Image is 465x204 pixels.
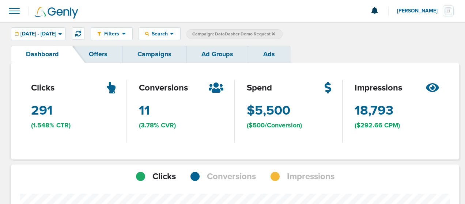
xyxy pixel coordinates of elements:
[139,101,150,120] span: 11
[149,31,170,37] span: Search
[355,101,393,120] span: 18,793
[35,7,78,19] img: Genly
[20,31,56,36] span: [DATE] - [DATE]
[31,101,53,120] span: 291
[247,101,290,120] span: $5,500
[139,82,188,94] span: conversions
[247,82,272,94] span: spend
[122,46,186,63] a: Campaigns
[152,170,176,183] span: Clicks
[139,121,176,130] span: (3.78% CVR)
[101,31,122,37] span: Filters
[31,82,54,94] span: clicks
[287,170,334,183] span: Impressions
[74,46,122,63] a: Offers
[11,46,74,63] a: Dashboard
[247,121,302,130] span: ($500/Conversion)
[31,121,71,130] span: (1.548% CTR)
[192,31,275,37] span: Campaign: DataDasher Demo Request
[186,46,248,63] a: Ad Groups
[355,121,400,130] span: ($292.66 CPM)
[207,170,256,183] span: Conversions
[397,8,443,14] span: [PERSON_NAME]
[355,82,402,94] span: impressions
[248,46,290,63] a: Ads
